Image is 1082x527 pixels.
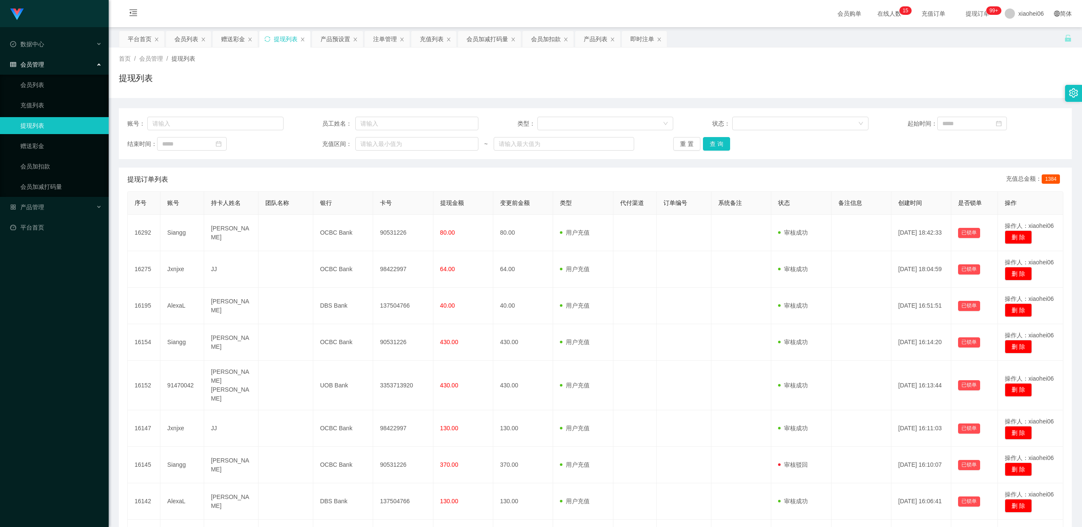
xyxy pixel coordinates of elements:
div: 会员加减打码量 [467,31,508,47]
i: 图标: appstore-o [10,204,16,210]
span: 审核成功 [778,498,808,505]
div: 会员加扣款 [531,31,561,47]
td: 90531226 [373,215,433,251]
span: 审核成功 [778,339,808,345]
span: 充值订单 [917,11,950,17]
td: 130.00 [493,410,553,447]
button: 已锁单 [958,301,980,311]
td: Jxnjxe [160,251,204,288]
td: 80.00 [493,215,553,251]
td: [DATE] 18:42:33 [891,215,951,251]
td: 91470042 [160,361,204,410]
i: 图标: menu-fold [119,0,148,28]
td: [PERSON_NAME] [204,324,259,361]
input: 请输入 [355,117,478,130]
button: 已锁单 [958,380,980,390]
div: 即时注单 [630,31,654,47]
span: 审核成功 [778,266,808,272]
i: 图标: close [154,37,159,42]
button: 删 除 [1005,463,1032,476]
span: 备注信息 [838,199,862,206]
td: 370.00 [493,447,553,483]
span: 结束时间： [127,140,157,149]
span: 首页 [119,55,131,62]
td: DBS Bank [313,288,373,324]
span: / [134,55,136,62]
span: 提现订单 [961,11,994,17]
button: 删 除 [1005,426,1032,440]
span: 用户充值 [560,229,590,236]
span: 在线人数 [873,11,905,17]
td: Siangg [160,324,204,361]
span: 创建时间 [898,199,922,206]
span: 数据中心 [10,41,44,48]
span: 430.00 [440,382,458,389]
span: 代付渠道 [620,199,644,206]
td: 137504766 [373,288,433,324]
a: 会员列表 [20,76,102,93]
button: 已锁单 [958,423,980,434]
i: 图标: close [247,37,253,42]
td: 64.00 [493,251,553,288]
i: 图标: down [663,121,668,127]
button: 已锁单 [958,337,980,348]
span: 系统备注 [718,199,742,206]
span: 状态： [712,119,732,128]
span: 审核成功 [778,425,808,432]
button: 删 除 [1005,267,1032,280]
td: 16292 [128,215,160,251]
a: 会员加减打码量 [20,178,102,195]
i: 图标: close [201,37,206,42]
i: 图标: close [353,37,358,42]
td: 16275 [128,251,160,288]
span: 64.00 [440,266,455,272]
div: 会员列表 [174,31,198,47]
img: logo.9652507e.png [10,8,24,20]
span: 操作人：xiaohei06 [1005,418,1054,425]
button: 删 除 [1005,303,1032,317]
td: [PERSON_NAME] [PERSON_NAME] [204,361,259,410]
span: 370.00 [440,461,458,468]
a: 图标: dashboard平台首页 [10,219,102,236]
td: [DATE] 16:13:44 [891,361,951,410]
i: 图标: close [399,37,405,42]
span: 状态 [778,199,790,206]
span: 变更前金额 [500,199,530,206]
i: 图标: down [858,121,863,127]
p: 1 [902,6,905,15]
span: 类型： [517,119,537,128]
td: 16154 [128,324,160,361]
i: 图标: close [511,37,516,42]
i: 图标: calendar [996,121,1002,126]
span: 员工姓名： [322,119,355,128]
a: 提现列表 [20,117,102,134]
input: 请输入最小值为 [355,137,478,151]
input: 请输入最大值为 [494,137,635,151]
span: 操作人：xiaohei06 [1005,259,1054,266]
td: [DATE] 16:14:20 [891,324,951,361]
sup: 15 [899,6,911,15]
td: [DATE] 18:04:59 [891,251,951,288]
span: 用户充值 [560,382,590,389]
span: 用户充值 [560,498,590,505]
div: 赠送彩金 [221,31,245,47]
td: [DATE] 16:51:51 [891,288,951,324]
span: 订单编号 [663,199,687,206]
td: AlexaL [160,288,204,324]
span: 团队名称 [265,199,289,206]
td: 90531226 [373,447,433,483]
div: 平台首页 [128,31,152,47]
button: 查 询 [703,137,730,151]
button: 删 除 [1005,340,1032,353]
span: 操作人：xiaohei06 [1005,454,1054,461]
td: UOB Bank [313,361,373,410]
span: 操作 [1005,199,1017,206]
span: 提现列表 [171,55,195,62]
span: 操作人：xiaohei06 [1005,295,1054,302]
i: 图标: close [563,37,568,42]
span: 序号 [135,199,146,206]
td: JJ [204,251,259,288]
span: / [166,55,168,62]
span: 130.00 [440,425,458,432]
a: 赠送彩金 [20,137,102,154]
